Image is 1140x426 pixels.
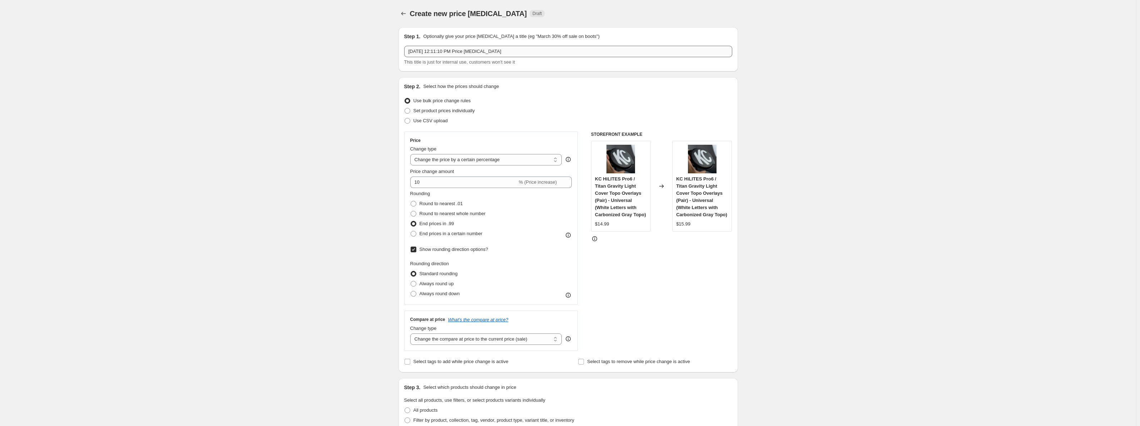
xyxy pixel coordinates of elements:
span: Change type [410,326,437,331]
span: End prices in .99 [420,221,454,226]
span: All products [413,407,438,413]
div: help [565,335,572,342]
div: $15.99 [676,221,690,228]
span: Show rounding direction options? [420,247,488,252]
span: Set product prices individually [413,108,475,113]
span: Create new price [MEDICAL_DATA] [410,10,527,18]
span: Round to nearest .01 [420,201,463,206]
span: Select tags to add while price change is active [413,359,509,364]
h2: Step 1. [404,33,421,40]
p: Optionally give your price [MEDICAL_DATA] a title (eg "March 30% off sale on boots") [423,33,599,40]
input: -15 [410,177,517,188]
h3: Price [410,138,421,143]
img: DSC08678_80x.jpg [688,145,717,173]
span: End prices in a certain number [420,231,482,236]
p: Select which products should change in price [423,384,516,391]
span: Draft [532,11,542,16]
h3: Compare at price [410,317,445,322]
span: Price change amount [410,169,454,174]
span: Rounding direction [410,261,449,266]
span: Round to nearest whole number [420,211,486,216]
img: DSC08678_80x.jpg [606,145,635,173]
span: Always round down [420,291,460,296]
span: Filter by product, collection, tag, vendor, product type, variant title, or inventory [413,417,574,423]
h6: STOREFRONT EXAMPLE [591,132,732,137]
span: This title is just for internal use, customers won't see it [404,59,515,65]
span: Use CSV upload [413,118,448,123]
span: KC HiLITES Pro6 / Titan Gravity Light Cover Topo Overlays (Pair) - Universal (White Letters with ... [676,176,727,217]
span: Always round up [420,281,454,286]
span: % (Price increase) [519,179,557,185]
div: $14.99 [595,221,609,228]
p: Select how the prices should change [423,83,499,90]
span: KC HiLITES Pro6 / Titan Gravity Light Cover Topo Overlays (Pair) - Universal (White Letters with ... [595,176,646,217]
h2: Step 3. [404,384,421,391]
span: Select tags to remove while price change is active [587,359,690,364]
button: What's the compare at price? [448,317,509,322]
span: Rounding [410,191,430,196]
span: Standard rounding [420,271,458,276]
div: help [565,156,572,163]
input: 30% off holiday sale [404,46,732,57]
span: Use bulk price change rules [413,98,471,103]
button: Price change jobs [398,9,408,19]
h2: Step 2. [404,83,421,90]
span: Change type [410,146,437,152]
span: Select all products, use filters, or select products variants individually [404,397,545,403]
